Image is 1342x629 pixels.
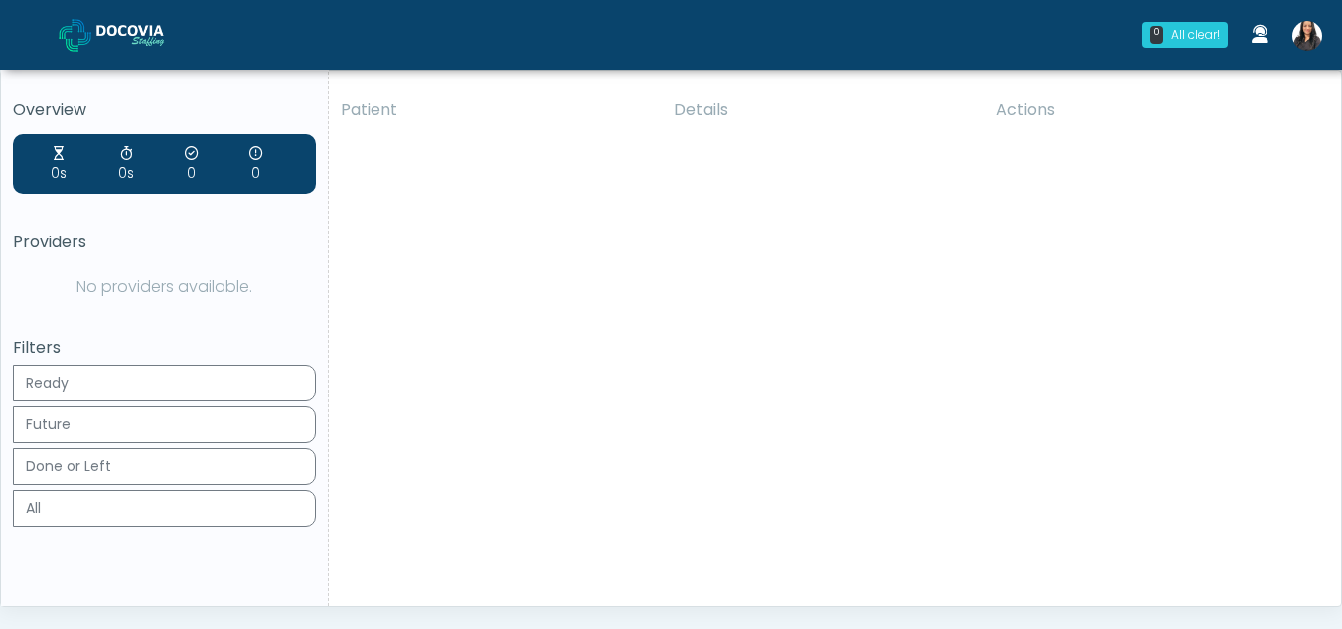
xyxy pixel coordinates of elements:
[59,2,196,67] a: Docovia
[13,101,316,119] h5: Overview
[13,365,316,532] div: Basic example
[13,234,316,251] h5: Providers
[13,267,316,307] div: No providers available.
[13,339,316,357] h5: Filters
[1171,26,1220,44] div: All clear!
[59,19,91,52] img: Docovia
[96,25,196,45] img: Docovia
[13,490,316,527] button: All
[984,86,1326,134] th: Actions
[249,144,262,184] div: Extended Exams
[51,144,67,184] div: Average Wait Time
[663,86,984,134] th: Details
[1292,21,1322,51] img: Viral Patel
[329,86,663,134] th: Patient
[1130,14,1240,56] a: 0 All clear!
[118,144,134,184] div: Average Review Time
[13,448,316,485] button: Done or Left
[185,144,198,184] div: Exams Completed
[13,406,316,443] button: Future
[1150,26,1163,44] div: 0
[13,365,316,401] button: Ready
